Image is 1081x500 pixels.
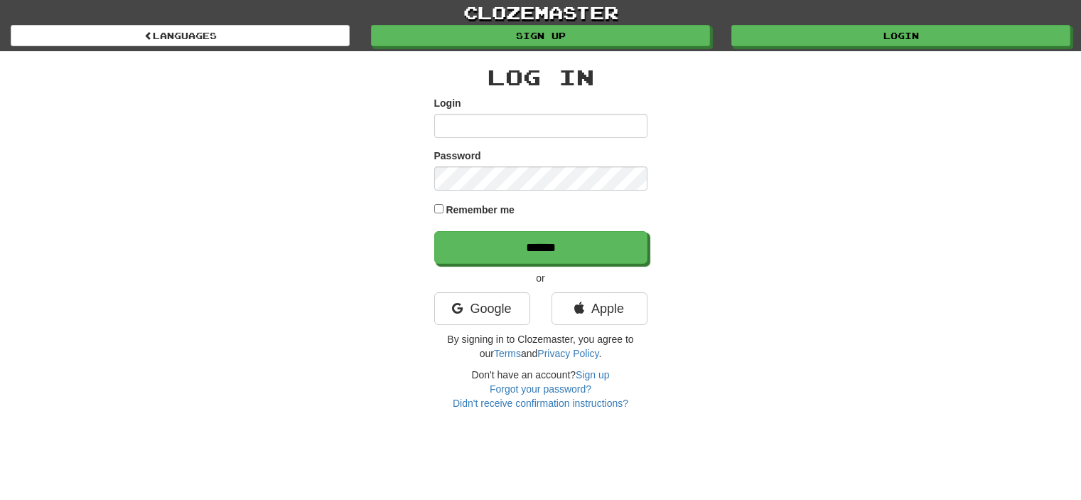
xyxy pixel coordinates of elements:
[453,398,628,409] a: Didn't receive confirmation instructions?
[446,203,515,217] label: Remember me
[434,65,647,89] h2: Log In
[537,348,598,359] a: Privacy Policy
[11,25,350,46] a: Languages
[434,271,647,285] p: or
[434,96,461,110] label: Login
[371,25,710,46] a: Sign up
[576,369,609,381] a: Sign up
[490,383,591,395] a: Forgot your password?
[434,149,481,163] label: Password
[731,25,1070,46] a: Login
[434,292,530,325] a: Google
[494,348,521,359] a: Terms
[434,368,647,410] div: Don't have an account?
[434,332,647,361] p: By signing in to Clozemaster, you agree to our and .
[552,292,647,325] a: Apple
